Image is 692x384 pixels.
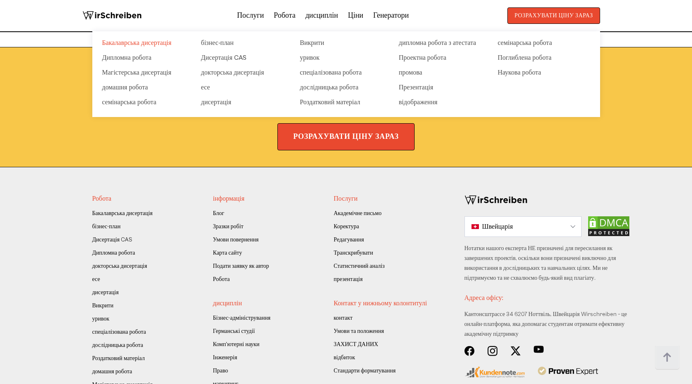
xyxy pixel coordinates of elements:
[213,341,260,348] font: Комп'ютерні науки
[399,54,446,61] font: Проектна робота
[201,98,232,106] font: дисертація
[334,353,355,363] a: відбиток
[305,11,338,20] font: дисциплін
[334,236,364,243] font: Редагування
[92,340,143,350] a: дослідницька робота
[102,84,148,91] font: домашня робота
[102,98,157,106] font: семінарська робота
[334,263,385,269] font: Статистичний аналіз
[655,345,680,370] img: верх на ґудзиках
[464,294,503,302] font: Адреса офісу:
[92,210,153,217] font: Бакалаврська дисертація
[300,39,324,47] font: Викрити
[514,12,593,19] font: РОЗРАХУВАТИ ЦІНУ ЗАРАЗ
[102,68,185,77] a: Магістерська дисертація
[92,276,100,283] font: есе
[511,346,521,356] img: Соціальні мережі (15)
[334,274,363,284] a: презентація
[213,210,225,217] font: Блог
[92,289,119,296] font: дисертація
[399,53,481,63] a: Проектна робота
[92,301,114,311] a: Викрити
[300,98,360,106] font: Роздатковий матеріал
[399,69,422,76] font: промова
[293,132,399,141] font: РОЗРАХУВАТИ ЦІНУ ЗАРАЗ
[213,222,244,232] a: Зразки робіт
[213,195,245,202] font: інформація
[213,223,244,230] font: Зразки робіт
[92,235,133,245] a: Дисертація CAS
[213,236,259,243] font: Умови повернення
[92,342,143,349] font: дослідницька робота
[213,248,242,258] a: Карта сайту
[588,216,629,236] img: DMCA
[102,53,185,63] a: Дипломна робота
[373,11,408,20] font: Генератори
[538,366,598,377] img: provenexpert-logo-vector 1 (1)
[92,302,114,309] font: Викрити
[399,97,481,107] a: відображення
[498,38,580,48] a: семінарська робота
[334,354,355,361] font: відбиток
[92,222,121,232] a: бізнес-план
[399,84,434,91] font: Презентація
[92,261,147,271] a: докторська дисертація
[498,39,552,47] font: семінарська робота
[102,54,152,61] font: Дипломна робота
[201,53,284,63] a: Дисертація CAS
[92,354,145,363] a: Роздатковий матеріал
[498,68,580,77] a: Наукова робота
[334,248,373,258] a: Транскрибувати
[102,82,185,92] a: домашня робота
[92,329,146,335] font: спеціалізована робота
[92,314,110,324] a: уривок
[498,54,552,61] font: Поглиблена робота
[464,194,528,207] img: логотип-футер
[399,82,481,92] a: Презентація
[277,123,415,150] button: РОЗРАХУВАТИ ЦІНУ ЗАРАЗ
[213,261,269,271] a: Подати заявку як автор
[334,261,385,271] a: Статистичний аналіз
[201,69,264,76] font: докторська дисертація
[92,195,112,202] font: Робота
[213,315,271,321] font: Бізнес-адміністрування
[102,39,171,47] font: Бакалаврська дисертація
[201,54,246,61] font: Дисертація CAS
[213,263,269,269] font: Подати заявку як автор
[213,235,259,245] a: Умови повернення
[399,39,476,47] font: дипломна робота з атестата
[373,9,408,22] a: Генератори
[399,68,481,77] a: промова
[334,210,382,217] font: Академічне письмо
[274,11,296,20] font: Робота
[334,222,359,232] a: Коректура
[102,69,171,76] font: Магістерська дисертація
[334,208,382,218] a: Академічне письмо
[334,195,358,202] font: Послуги
[334,250,373,256] font: Транскрибувати
[92,288,119,297] a: дисертація
[348,11,363,20] a: Ціни
[334,326,384,336] a: Умови та положення
[92,223,121,230] font: бізнес-план
[334,223,359,230] font: Коректура
[237,11,264,20] font: Послуги
[213,368,228,374] font: Право
[92,368,132,375] font: домашня робота
[201,84,210,91] font: есе
[464,245,616,281] font: Нотатки нашого експерта НЕ призначені для пересилання як завершених проектів, оскільки вони призн...
[464,346,474,356] img: Соціальні мережі (14)
[300,82,382,92] a: дослідницька робота
[300,53,382,63] a: уривок
[300,68,382,77] a: спеціалізована робота
[201,82,284,92] a: есе
[92,236,133,243] font: Дисертація CAS
[300,69,362,76] font: спеціалізована робота
[213,208,225,218] a: Блог
[213,276,230,283] font: Робота
[464,311,627,337] font: Кантонсштрассе 34 6207 Ноттвіль, Швейцарія Wirschreiben – це онлайн-платформа, яка допомагає студ...
[92,263,147,269] font: докторська дисертація
[213,313,271,323] a: Бізнес-адміністрування
[534,346,544,353] img: Пастилка (4)
[334,340,378,349] a: ЗАХИСТ ДАНИХ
